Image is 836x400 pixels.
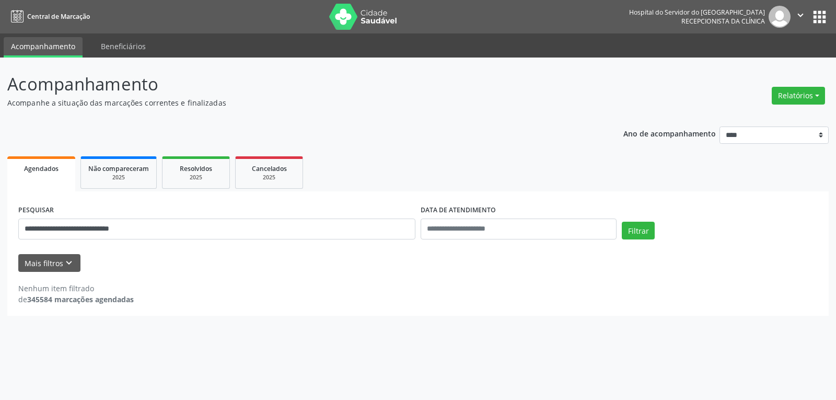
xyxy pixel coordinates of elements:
[7,97,582,108] p: Acompanhe a situação das marcações correntes e finalizadas
[7,8,90,25] a: Central de Marcação
[252,164,287,173] span: Cancelados
[7,71,582,97] p: Acompanhamento
[681,17,765,26] span: Recepcionista da clínica
[24,164,59,173] span: Agendados
[421,202,496,219] label: DATA DE ATENDIMENTO
[772,87,825,105] button: Relatórios
[622,222,655,239] button: Filtrar
[27,294,134,304] strong: 345584 marcações agendadas
[180,164,212,173] span: Resolvidos
[63,257,75,269] i: keyboard_arrow_down
[791,6,810,28] button: 
[170,174,222,181] div: 2025
[769,6,791,28] img: img
[629,8,765,17] div: Hospital do Servidor do [GEOGRAPHIC_DATA]
[810,8,829,26] button: apps
[88,164,149,173] span: Não compareceram
[795,9,806,21] i: 
[27,12,90,21] span: Central de Marcação
[18,283,134,294] div: Nenhum item filtrado
[18,294,134,305] div: de
[94,37,153,55] a: Beneficiários
[18,254,80,272] button: Mais filtroskeyboard_arrow_down
[4,37,83,58] a: Acompanhamento
[243,174,295,181] div: 2025
[88,174,149,181] div: 2025
[18,202,54,219] label: PESQUISAR
[623,127,716,140] p: Ano de acompanhamento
